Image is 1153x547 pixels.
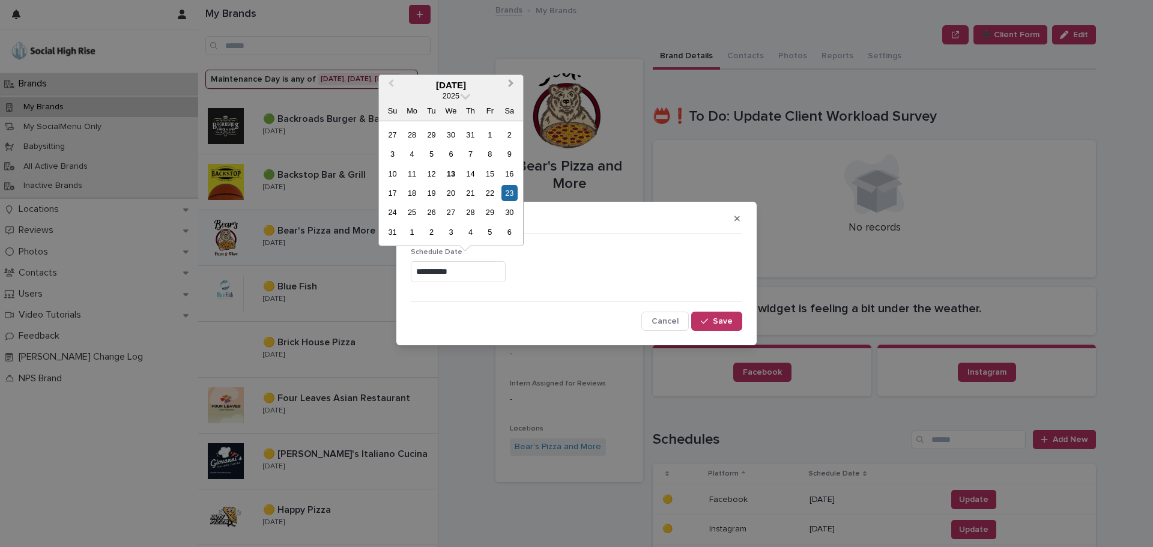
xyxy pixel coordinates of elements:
[501,146,518,162] div: Choose Saturday, August 9th, 2025
[384,224,401,240] div: Choose Sunday, August 31st, 2025
[482,166,498,182] div: Choose Friday, August 15th, 2025
[404,103,420,119] div: Mo
[482,146,498,162] div: Choose Friday, August 8th, 2025
[462,103,479,119] div: Th
[423,146,440,162] div: Choose Tuesday, August 5th, 2025
[482,103,498,119] div: Fr
[501,127,518,143] div: Choose Saturday, August 2nd, 2025
[384,127,401,143] div: Choose Sunday, July 27th, 2025
[482,127,498,143] div: Choose Friday, August 1st, 2025
[691,312,742,331] button: Save
[404,204,420,220] div: Choose Monday, August 25th, 2025
[713,317,733,325] span: Save
[411,249,462,256] span: Schedule Date
[383,125,519,242] div: month 2025-08
[501,166,518,182] div: Choose Saturday, August 16th, 2025
[501,103,518,119] div: Sa
[462,166,479,182] div: Choose Thursday, August 14th, 2025
[380,76,399,95] button: Previous Month
[404,127,420,143] div: Choose Monday, July 28th, 2025
[482,224,498,240] div: Choose Friday, September 5th, 2025
[482,185,498,201] div: Choose Friday, August 22nd, 2025
[501,185,518,201] div: Choose Saturday, August 23rd, 2025
[443,91,459,100] span: 2025
[404,146,420,162] div: Choose Monday, August 4th, 2025
[443,224,459,240] div: Choose Wednesday, September 3rd, 2025
[423,224,440,240] div: Choose Tuesday, September 2nd, 2025
[652,317,679,325] span: Cancel
[423,185,440,201] div: Choose Tuesday, August 19th, 2025
[443,103,459,119] div: We
[462,204,479,220] div: Choose Thursday, August 28th, 2025
[462,146,479,162] div: Choose Thursday, August 7th, 2025
[423,204,440,220] div: Choose Tuesday, August 26th, 2025
[384,146,401,162] div: Choose Sunday, August 3rd, 2025
[462,224,479,240] div: Choose Thursday, September 4th, 2025
[443,127,459,143] div: Choose Wednesday, July 30th, 2025
[423,127,440,143] div: Choose Tuesday, July 29th, 2025
[423,103,440,119] div: Tu
[443,185,459,201] div: Choose Wednesday, August 20th, 2025
[384,185,401,201] div: Choose Sunday, August 17th, 2025
[379,80,523,91] div: [DATE]
[384,166,401,182] div: Choose Sunday, August 10th, 2025
[404,166,420,182] div: Choose Monday, August 11th, 2025
[462,185,479,201] div: Choose Thursday, August 21st, 2025
[443,146,459,162] div: Choose Wednesday, August 6th, 2025
[501,224,518,240] div: Choose Saturday, September 6th, 2025
[443,204,459,220] div: Choose Wednesday, August 27th, 2025
[404,185,420,201] div: Choose Monday, August 18th, 2025
[501,204,518,220] div: Choose Saturday, August 30th, 2025
[443,166,459,182] div: Choose Wednesday, August 13th, 2025
[384,204,401,220] div: Choose Sunday, August 24th, 2025
[462,127,479,143] div: Choose Thursday, July 31st, 2025
[503,76,522,95] button: Next Month
[423,166,440,182] div: Choose Tuesday, August 12th, 2025
[641,312,689,331] button: Cancel
[384,103,401,119] div: Su
[482,204,498,220] div: Choose Friday, August 29th, 2025
[404,224,420,240] div: Choose Monday, September 1st, 2025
